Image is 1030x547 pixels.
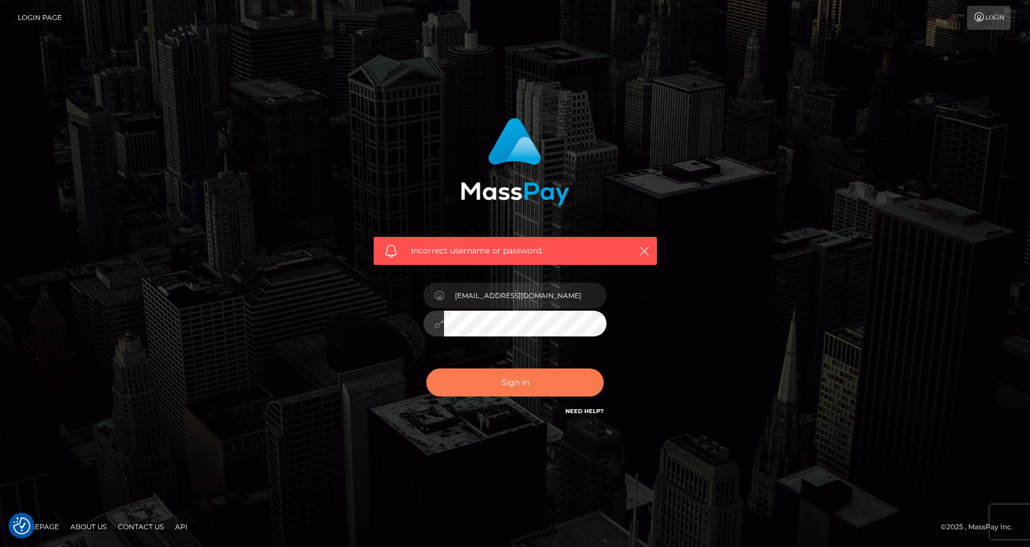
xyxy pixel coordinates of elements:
a: Login [967,6,1011,30]
span: Incorrect username or password. [411,245,620,257]
a: API [171,518,192,536]
img: MassPay Login [461,118,569,205]
button: Consent Preferences [13,517,30,534]
a: Need Help? [565,407,604,415]
input: Username... [444,283,607,308]
img: Revisit consent button [13,517,30,534]
div: © 2025 , MassPay Inc. [941,521,1021,533]
button: Sign in [426,368,604,397]
a: About Us [66,518,111,536]
a: Login Page [18,6,62,30]
a: Contact Us [113,518,168,536]
a: Homepage [13,518,64,536]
